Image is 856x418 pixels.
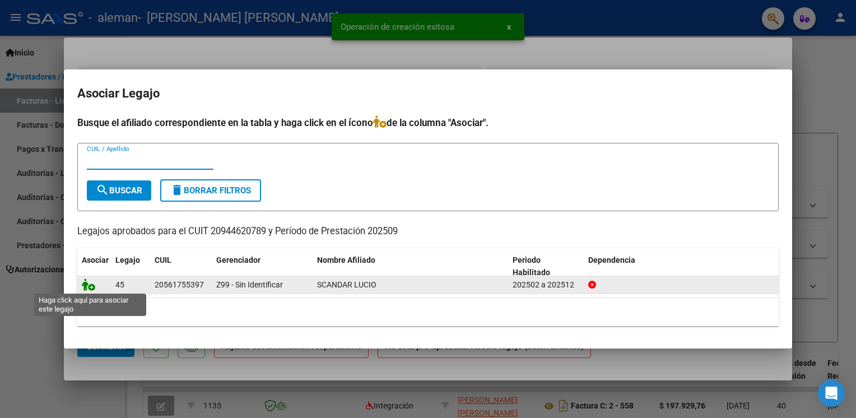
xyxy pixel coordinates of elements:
span: Dependencia [588,256,635,264]
p: Legajos aprobados para el CUIT 20944620789 y Período de Prestación 202509 [77,225,779,239]
mat-icon: search [96,183,109,197]
div: Open Intercom Messenger [818,380,845,407]
span: Asociar [82,256,109,264]
span: Periodo Habilitado [513,256,550,277]
datatable-header-cell: Legajo [111,248,150,285]
h2: Asociar Legajo [77,83,779,104]
datatable-header-cell: Dependencia [584,248,779,285]
datatable-header-cell: CUIL [150,248,212,285]
span: Buscar [96,185,142,196]
datatable-header-cell: Asociar [77,248,111,285]
div: 202502 a 202512 [513,278,579,291]
span: Legajo [115,256,140,264]
h4: Busque el afiliado correspondiente en la tabla y haga click en el ícono de la columna "Asociar". [77,115,779,130]
button: Buscar [87,180,151,201]
datatable-header-cell: Periodo Habilitado [508,248,584,285]
button: Borrar Filtros [160,179,261,202]
span: 45 [115,280,124,289]
mat-icon: delete [170,183,184,197]
span: Nombre Afiliado [317,256,375,264]
span: Gerenciador [216,256,260,264]
span: CUIL [155,256,171,264]
span: Borrar Filtros [170,185,251,196]
div: 20561755397 [155,278,204,291]
datatable-header-cell: Nombre Afiliado [313,248,508,285]
span: Z99 - Sin Identificar [216,280,283,289]
div: 1 registros [77,298,779,326]
span: SCANDAR LUCIO [317,280,376,289]
datatable-header-cell: Gerenciador [212,248,313,285]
